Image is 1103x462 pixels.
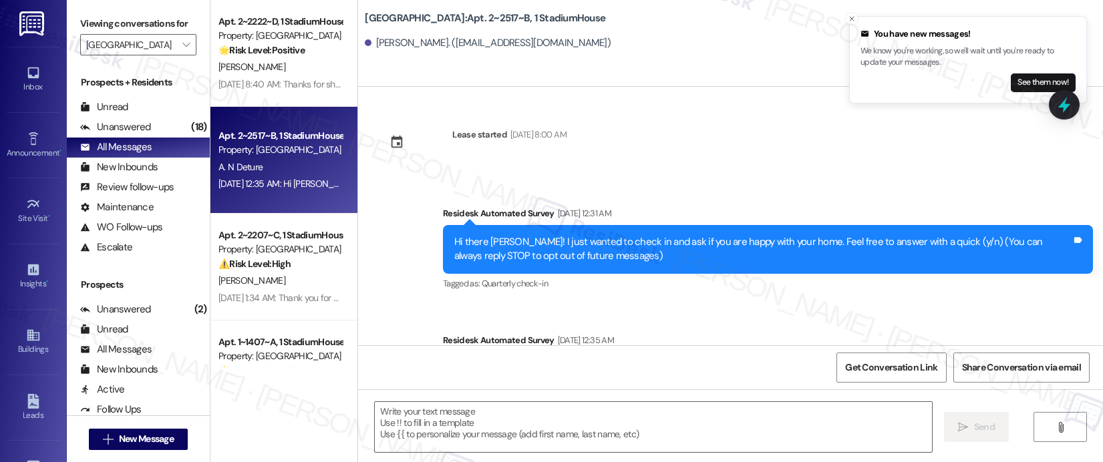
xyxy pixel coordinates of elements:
[80,363,158,377] div: New Inbounds
[182,39,190,50] i: 
[1011,73,1076,92] button: See them now!
[103,434,113,445] i: 
[365,36,611,50] div: [PERSON_NAME]. ([EMAIL_ADDRESS][DOMAIN_NAME])
[86,34,175,55] input: All communities
[218,365,305,377] strong: 🌟 Risk Level: Positive
[48,212,50,221] span: •
[507,128,567,142] div: [DATE] 8:00 AM
[218,161,263,173] span: A. N Deture
[80,322,128,336] div: Unread
[67,278,210,292] div: Prospects
[119,432,174,446] span: New Message
[7,258,60,294] a: Insights •
[80,180,174,194] div: Review follow-ups
[7,193,60,229] a: Site Visit •
[944,412,1009,442] button: Send
[80,13,196,34] label: Viewing conversations for
[1056,422,1066,433] i: 
[80,220,162,234] div: WO Follow-ups
[218,129,342,143] div: Apt. 2~2517~B, 1 StadiumHouse
[443,333,1093,352] div: Residesk Automated Survey
[188,117,210,138] div: (18)
[555,206,611,220] div: [DATE] 12:31 AM
[218,15,342,29] div: Apt. 2~2222~D, 1 StadiumHouse
[365,11,605,25] b: [GEOGRAPHIC_DATA]: Apt. 2~2517~B, 1 StadiumHouse
[19,11,47,36] img: ResiDesk Logo
[482,278,548,289] span: Quarterly check-in
[80,383,125,397] div: Active
[452,128,507,142] div: Lease started
[845,12,858,25] button: Close toast
[218,335,342,349] div: Apt. 1~1407~A, 1 StadiumHouse
[7,324,60,360] a: Buildings
[218,61,285,73] span: [PERSON_NAME]
[80,403,142,417] div: Follow Ups
[80,160,158,174] div: New Inbounds
[80,100,128,114] div: Unread
[80,240,132,254] div: Escalate
[974,420,995,434] span: Send
[46,277,48,286] span: •
[80,200,154,214] div: Maintenance
[443,274,1093,293] div: Tagged as:
[218,29,342,43] div: Property: [GEOGRAPHIC_DATA]
[958,422,968,433] i: 
[67,75,210,89] div: Prospects + Residents
[555,333,614,347] div: [DATE] 12:35 AM
[80,302,151,316] div: Unanswered
[80,120,151,134] div: Unanswered
[80,342,152,357] div: All Messages
[218,44,305,56] strong: 🌟 Risk Level: Positive
[443,206,1093,225] div: Residesk Automated Survey
[59,146,61,156] span: •
[860,45,1076,69] p: We know you're working, so we'll wait until you're ready to update your messages.
[218,258,291,270] strong: ⚠️ Risk Level: High
[218,349,342,363] div: Property: [GEOGRAPHIC_DATA]
[953,353,1090,383] button: Share Conversation via email
[7,61,60,97] a: Inbox
[218,242,342,256] div: Property: [GEOGRAPHIC_DATA]
[836,353,946,383] button: Get Conversation Link
[454,235,1072,264] div: Hi there [PERSON_NAME]! I just wanted to check in and ask if you are happy with your home. Feel f...
[845,361,937,375] span: Get Conversation Link
[80,140,152,154] div: All Messages
[218,228,342,242] div: Apt. 2~2207~C, 1 StadiumHouse
[191,299,210,320] div: (2)
[7,390,60,426] a: Leads
[860,27,1076,41] div: You have new messages!
[218,143,342,157] div: Property: [GEOGRAPHIC_DATA]
[962,361,1081,375] span: Share Conversation via email
[218,274,285,286] span: [PERSON_NAME]
[89,429,188,450] button: New Message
